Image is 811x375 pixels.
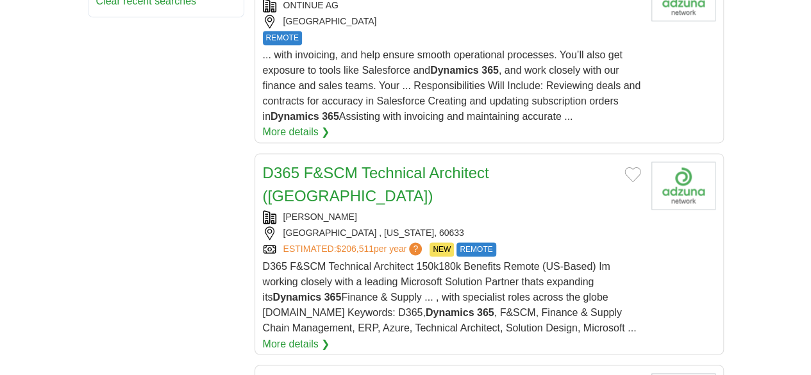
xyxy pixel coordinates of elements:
strong: 365 [324,292,342,303]
strong: Dynamics [271,111,319,122]
img: Company logo [651,162,715,210]
span: D365 F&SCM Technical Architect 150k180k Benefits Remote (US-Based) Im working closely with a lead... [263,261,637,333]
strong: 365 [477,307,494,318]
button: Add to favorite jobs [624,167,641,182]
strong: Dynamics [430,65,479,76]
div: [GEOGRAPHIC_DATA] [263,15,641,28]
a: More details ❯ [263,336,330,351]
a: D365 F&SCM Technical Architect ([GEOGRAPHIC_DATA]) [263,164,489,204]
a: ESTIMATED:$206,511per year? [283,242,425,256]
span: REMOTE [456,242,496,256]
strong: 365 [481,65,499,76]
div: [PERSON_NAME] [263,210,641,224]
span: ? [409,242,422,255]
strong: 365 [322,111,339,122]
span: REMOTE [263,31,302,45]
div: [GEOGRAPHIC_DATA] , [US_STATE], 60633 [263,226,641,240]
strong: Dynamics [273,292,322,303]
span: NEW [430,242,454,256]
span: ... with invoicing, and help ensure smooth operational processes. You’ll also get exposure to too... [263,49,641,122]
strong: Dynamics [426,307,474,318]
a: More details ❯ [263,124,330,140]
span: $206,511 [336,244,373,254]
